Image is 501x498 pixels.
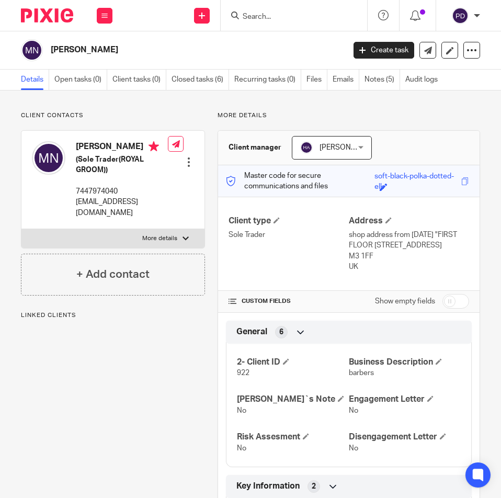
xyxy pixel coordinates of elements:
span: No [237,407,246,414]
p: [EMAIL_ADDRESS][DOMAIN_NAME] [76,197,168,218]
p: Sole Trader [229,230,349,240]
a: Closed tasks (6) [172,70,229,90]
h4: 2- Client ID [237,357,349,368]
span: [PERSON_NAME] [320,144,377,151]
span: No [237,445,246,452]
a: Emails [333,70,359,90]
a: Create task [354,42,414,59]
p: Linked clients [21,311,205,320]
p: shop address from [DATE] "FIRST FLOOR [STREET_ADDRESS] [349,230,469,251]
span: 922 [237,369,249,377]
span: No [349,445,358,452]
img: svg%3E [32,141,65,175]
img: svg%3E [452,7,469,24]
p: 7447974040 [76,186,168,197]
h5: (Sole Trader(ROYAL GROOM)) [76,154,168,176]
h4: [PERSON_NAME]`s Note [237,394,349,405]
label: Show empty fields [375,296,435,307]
div: soft-black-polka-dotted-elk [374,171,459,183]
p: Client contacts [21,111,205,120]
p: M3 1FF [349,251,469,262]
h4: Client type [229,216,349,227]
h4: Address [349,216,469,227]
a: Recurring tasks (0) [234,70,301,90]
a: Files [306,70,327,90]
img: Pixie [21,8,73,22]
p: More details [218,111,480,120]
p: More details [142,234,177,243]
span: No [349,407,358,414]
a: Notes (5) [365,70,400,90]
p: Master code for secure communications and files [226,171,375,192]
h4: Engagement Letter [349,394,461,405]
p: UK [349,262,469,272]
a: Audit logs [405,70,443,90]
img: svg%3E [300,141,313,154]
h4: Risk Assesment [237,432,349,443]
input: Search [242,13,336,22]
i: Primary [149,141,159,152]
h3: Client manager [229,142,281,153]
h4: Business Description [349,357,461,368]
h4: CUSTOM FIELDS [229,297,349,305]
a: Details [21,70,49,90]
a: Client tasks (0) [112,70,166,90]
span: 6 [279,327,283,337]
img: svg%3E [21,39,43,61]
h4: [PERSON_NAME] [76,141,168,154]
span: barbers [349,369,374,377]
h4: + Add contact [76,266,150,282]
h2: [PERSON_NAME] [51,44,280,55]
span: 2 [312,481,316,492]
span: General [236,326,267,337]
h4: Disengagement Letter [349,432,461,443]
span: Key Information [236,481,300,492]
a: Open tasks (0) [54,70,107,90]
